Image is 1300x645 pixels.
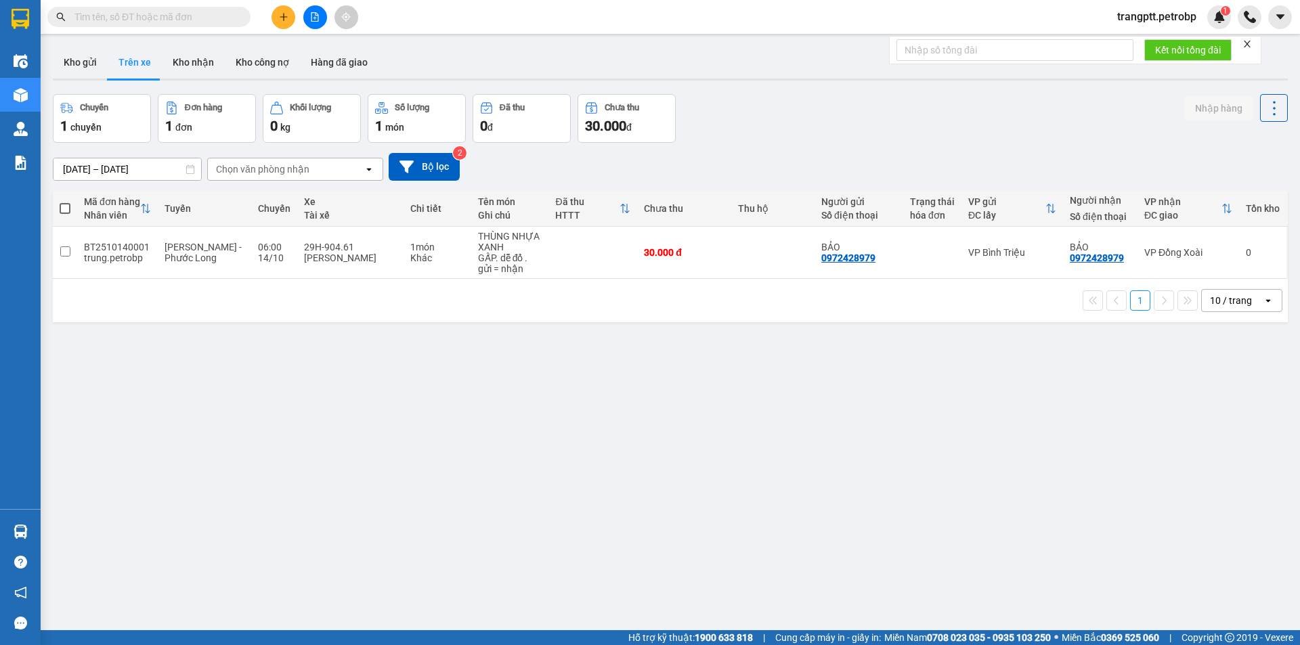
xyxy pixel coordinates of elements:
div: BT2510140001 [84,242,151,252]
img: warehouse-icon [14,525,28,539]
div: Tuyến [165,203,244,214]
div: Khối lượng [290,103,331,112]
div: Thu hộ [738,203,808,214]
span: Kết nối tổng đài [1155,43,1221,58]
span: caret-down [1274,11,1286,23]
button: Nhập hàng [1184,96,1253,120]
span: CR : [10,89,31,103]
th: Toggle SortBy [548,191,637,227]
div: 0 [1246,247,1280,258]
div: Số lượng [395,103,429,112]
div: Đã thu [555,196,620,207]
div: BẢO [821,242,896,252]
div: 14/10 [258,252,290,263]
button: Kho công nợ [225,46,300,79]
span: | [763,630,765,645]
img: logo-vxr [12,9,29,29]
img: solution-icon [14,156,28,170]
div: Chi tiết [410,203,464,214]
button: plus [272,5,295,29]
span: Cung cấp máy in - giấy in: [775,630,881,645]
div: 0972428979 [1070,252,1124,263]
div: 30.000 đ [644,247,724,258]
button: Bộ lọc [389,153,460,181]
sup: 2 [453,146,467,160]
div: Trạng thái [910,196,955,207]
strong: 0369 525 060 [1101,632,1159,643]
span: chuyến [70,122,102,133]
div: Chuyến [80,103,108,112]
span: question-circle [14,556,27,569]
div: hóa đơn [910,210,955,221]
button: Kho gửi [53,46,108,79]
span: Hỗ trợ kỹ thuật: [628,630,753,645]
div: 29H-904.61 [304,242,397,252]
span: copyright [1225,633,1234,642]
input: Tìm tên, số ĐT hoặc mã đơn [74,9,234,24]
button: Đơn hàng1đơn [158,94,256,143]
div: [PERSON_NAME] [106,28,214,44]
div: ĐC giao [1144,210,1221,221]
span: Miền Bắc [1062,630,1159,645]
div: Tài xế [304,210,397,221]
div: Khác [410,252,464,263]
img: warehouse-icon [14,122,28,136]
svg: open [364,164,374,175]
span: Nhận: [106,13,138,27]
span: search [56,12,66,22]
div: [PERSON_NAME] [304,252,397,263]
button: Trên xe [108,46,162,79]
span: Gửi: [12,13,32,27]
span: món [385,122,404,133]
span: plus [279,12,288,22]
span: 0 [270,118,278,134]
div: Đơn hàng [185,103,222,112]
div: Người gửi [821,196,896,207]
span: kg [280,122,290,133]
div: VP nhận [1144,196,1221,207]
div: Ghi chú [478,210,542,221]
div: 1 món [410,242,464,252]
div: Đã thu [500,103,525,112]
div: Người nhận [1070,195,1131,206]
th: Toggle SortBy [77,191,158,227]
div: 06:00 [258,242,290,252]
div: BẢO [1070,242,1131,252]
button: file-add [303,5,327,29]
button: Khối lượng0kg [263,94,361,143]
div: 0972428979 [821,252,875,263]
div: Xe [304,196,397,207]
span: đơn [175,122,192,133]
strong: 1900 633 818 [695,632,753,643]
div: VP Đồng Xoài [1144,247,1232,258]
span: đ [487,122,493,133]
div: 50.000 [10,87,98,104]
button: Số lượng1món [368,94,466,143]
img: icon-new-feature [1213,11,1226,23]
button: 1 [1130,290,1150,311]
div: VP Quận 5 [106,12,214,28]
img: warehouse-icon [14,88,28,102]
span: đ [626,122,632,133]
span: 1 [375,118,383,134]
div: VP Đắk Ơ [12,12,96,44]
svg: open [1263,295,1274,306]
button: Hàng đã giao [300,46,378,79]
div: Nhân viên [84,210,140,221]
span: notification [14,586,27,599]
input: Nhập số tổng đài [896,39,1133,61]
div: VP Bình Triệu [968,247,1056,258]
span: 1 [1223,6,1228,16]
div: Chọn văn phòng nhận [216,162,309,176]
span: 0 [480,118,487,134]
div: Số điện thoại [821,210,896,221]
img: warehouse-icon [14,54,28,68]
div: VP gửi [968,196,1045,207]
div: HTTT [555,210,620,221]
span: 1 [165,118,173,134]
div: THÙNG NHỰA XANH [478,231,542,252]
button: Đã thu0đ [473,94,571,143]
div: Chưa thu [605,103,639,112]
button: Kho nhận [162,46,225,79]
th: Toggle SortBy [961,191,1063,227]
